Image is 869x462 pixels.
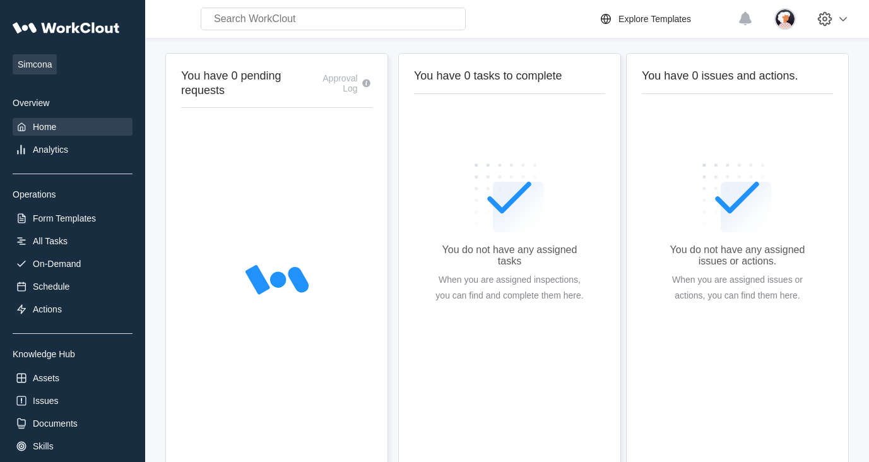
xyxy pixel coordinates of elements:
a: Issues [13,392,133,410]
div: Home [33,122,56,132]
div: Overview [13,98,133,108]
a: Analytics [13,141,133,158]
div: When you are assigned inspections, you can find and complete them here. [434,272,585,304]
img: user-4.png [774,8,796,30]
div: Operations [13,189,133,199]
h2: You have 0 issues and actions. [642,69,833,83]
a: Explore Templates [598,11,731,27]
div: You do not have any assigned issues or actions. [662,244,813,267]
div: Schedule [33,281,69,292]
div: Assets [33,373,59,383]
div: On-Demand [33,259,81,269]
span: Simcona [13,54,57,74]
div: Analytics [33,145,68,155]
div: Form Templates [33,213,96,223]
a: All Tasks [13,232,133,250]
div: All Tasks [33,236,68,246]
div: Issues [33,396,58,406]
a: Actions [13,300,133,318]
div: Approval Log [312,73,358,93]
a: Home [13,118,133,136]
div: Knowledge Hub [13,349,133,359]
a: Form Templates [13,210,133,227]
a: On-Demand [13,255,133,273]
input: Search WorkClout [201,8,466,30]
div: You do not have any assigned tasks [434,244,585,267]
div: Actions [33,304,62,314]
a: Schedule [13,278,133,295]
div: When you are assigned issues or actions, you can find them here. [662,272,813,304]
a: Skills [13,437,133,455]
a: Assets [13,369,133,387]
h2: You have 0 pending requests [181,69,312,97]
div: Explore Templates [618,14,691,24]
h2: You have 0 tasks to complete [414,69,605,83]
a: Documents [13,415,133,432]
div: Documents [33,418,78,429]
